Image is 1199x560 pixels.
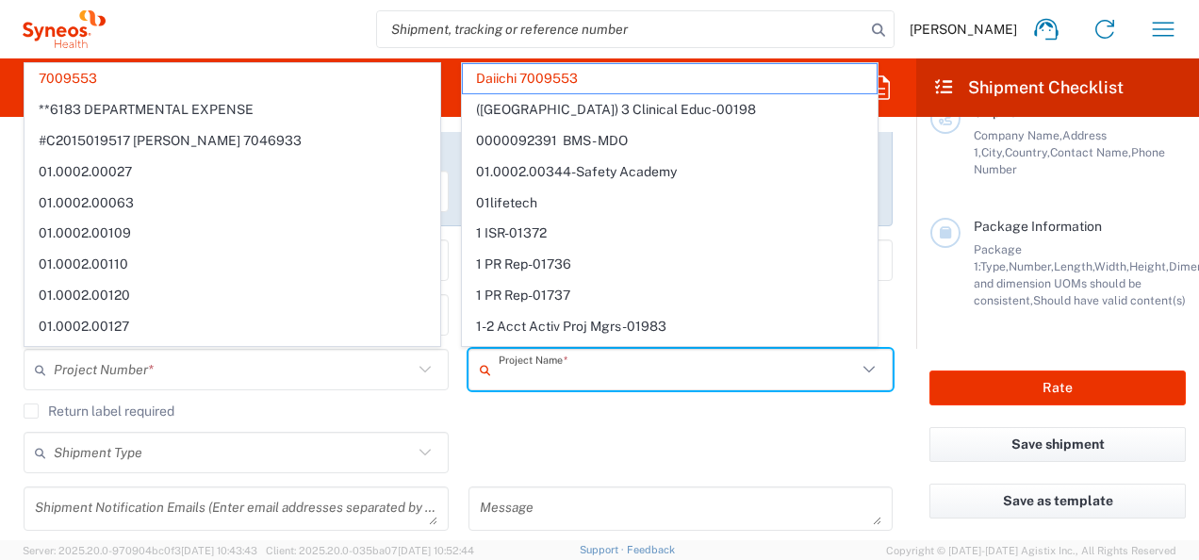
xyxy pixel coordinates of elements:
span: Server: 2025.20.0-970904bc0f3 [23,545,257,556]
span: Should have valid content(s) [1033,293,1186,307]
span: 01.0002.00063 [25,189,439,218]
span: Length, [1054,259,1094,273]
span: City, [981,145,1005,159]
span: 01.0002.00109 [25,219,439,248]
span: Height, [1129,259,1169,273]
input: Shipment, tracking or reference number [377,11,865,47]
span: Country, [1005,145,1050,159]
span: Copyright © [DATE]-[DATE] Agistix Inc., All Rights Reserved [886,542,1176,559]
span: 0000092391 BMS - MDO [463,126,877,156]
span: Contact Name, [1050,145,1131,159]
span: [PERSON_NAME] [910,21,1017,38]
a: Support [580,544,627,555]
span: [DATE] 10:43:43 [181,545,257,556]
span: 01.0002.00027 [25,157,439,187]
label: Return label required [24,404,174,419]
span: #C2015019517 [PERSON_NAME] 7046933 [25,126,439,156]
span: Number, [1009,259,1054,273]
span: 1 PR Rep-01737 [463,281,877,310]
span: 01.0002.00110 [25,250,439,279]
button: Rate [929,371,1186,405]
span: 01.0002.00120 [25,281,439,310]
span: 1 PR Rep-01736 [463,250,877,279]
span: 10 Person FRM Team for Z-01808 [463,343,877,372]
span: 01.0002.00131 [25,343,439,372]
span: Type, [980,259,1009,273]
span: 01.0002.00127 [25,312,439,341]
span: 1-2 Acct Activ Proj Mgrs-01983 [463,312,877,341]
span: 01.0002.00344-Safety Academy [463,157,877,187]
span: Company Name, [974,128,1062,142]
span: Client: 2025.20.0-035ba07 [266,545,474,556]
h2: Shipment Checklist [933,76,1124,99]
span: [DATE] 10:52:44 [398,545,474,556]
span: Package Information [974,219,1102,234]
a: Feedback [627,544,675,555]
span: Package 1: [974,242,1022,273]
span: Width, [1094,259,1129,273]
h2: Desktop Shipment Request [23,76,238,99]
button: Save as template [929,484,1186,519]
span: 01lifetech [463,189,877,218]
span: 1 ISR-01372 [463,219,877,248]
button: Save shipment [929,427,1186,462]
